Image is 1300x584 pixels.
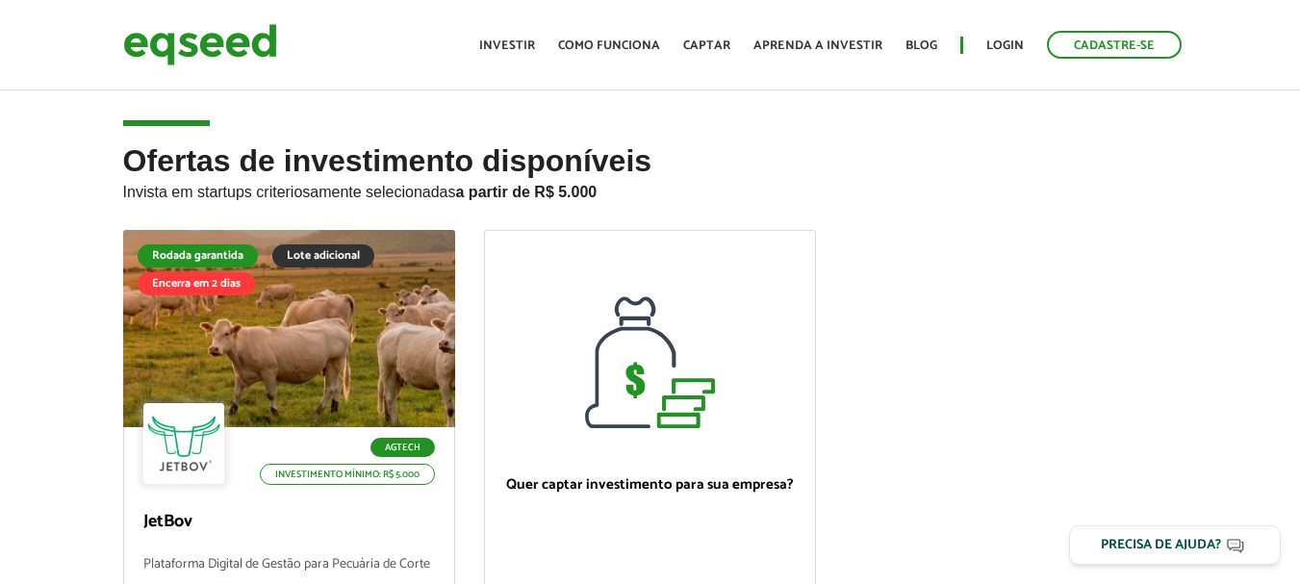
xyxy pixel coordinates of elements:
[143,512,435,533] p: JetBov
[1047,31,1182,59] a: Cadastre-se
[456,184,598,200] strong: a partir de R$ 5.000
[138,244,258,267] div: Rodada garantida
[558,39,660,52] a: Como funciona
[479,39,535,52] a: Investir
[504,476,796,494] p: Quer captar investimento para sua empresa?
[260,464,435,485] p: Investimento mínimo: R$ 5.000
[683,39,730,52] a: Captar
[123,144,1178,230] h2: Ofertas de investimento disponíveis
[753,39,882,52] a: Aprenda a investir
[986,39,1024,52] a: Login
[272,244,374,267] div: Lote adicional
[905,39,937,52] a: Blog
[370,438,435,457] p: Agtech
[123,178,1178,201] p: Invista em startups criteriosamente selecionadas
[138,272,255,295] div: Encerra em 2 dias
[123,19,277,70] img: EqSeed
